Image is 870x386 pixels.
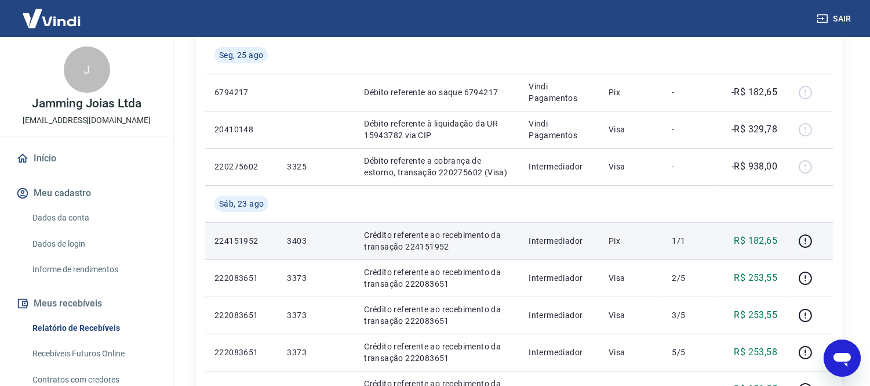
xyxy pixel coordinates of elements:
p: 3403 [287,235,345,247]
button: Meu cadastro [14,181,159,206]
p: 20410148 [214,124,268,135]
p: Visa [609,309,654,321]
p: Visa [609,124,654,135]
span: Sáb, 23 ago [219,198,264,210]
p: Vindi Pagamentos [529,118,590,141]
p: Vindi Pagamentos [529,81,590,104]
p: Intermediador [529,347,590,358]
p: [EMAIL_ADDRESS][DOMAIN_NAME] [23,114,151,127]
p: 6794217 [214,86,268,98]
p: Intermediador [529,272,590,284]
a: Relatório de Recebíveis [28,316,159,340]
p: -R$ 329,78 [731,122,777,136]
p: 3373 [287,272,345,284]
span: Seg, 25 ago [219,49,263,61]
p: 222083651 [214,309,268,321]
p: Intermediador [529,235,590,247]
p: R$ 253,55 [734,308,778,322]
button: Meus recebíveis [14,291,159,316]
p: 222083651 [214,272,268,284]
p: 2/5 [672,272,707,284]
p: 224151952 [214,235,268,247]
p: 3/5 [672,309,707,321]
p: Intermediador [529,309,590,321]
p: Visa [609,161,654,172]
p: Crédito referente ao recebimento da transação 222083651 [364,304,510,327]
p: R$ 253,55 [734,271,778,285]
p: -R$ 182,65 [731,85,777,99]
p: Débito referente ao saque 6794217 [364,86,510,98]
p: - [672,124,707,135]
p: Pix [609,86,654,98]
p: Crédito referente ao recebimento da transação 222083651 [364,266,510,290]
p: R$ 182,65 [734,234,778,248]
p: Jamming Joias Ltda [32,98,141,110]
p: Crédito referente ao recebimento da transação 224151952 [364,229,510,252]
p: 3373 [287,347,345,358]
p: 5/5 [672,347,707,358]
iframe: Botão para abrir a janela de mensagens [824,340,861,377]
div: J [64,46,110,93]
p: 3325 [287,161,345,172]
a: Informe de rendimentos [28,258,159,282]
p: - [672,161,707,172]
p: Visa [609,347,654,358]
p: 220275602 [214,161,268,172]
p: 1/1 [672,235,707,247]
p: R$ 253,58 [734,345,778,359]
a: Início [14,146,159,171]
p: Débito referente à liquidação da UR 15943782 via CIP [364,118,510,141]
p: Intermediador [529,161,590,172]
p: Débito referente a cobrança de estorno, transação 220275602 (Visa) [364,155,510,178]
button: Sair [814,8,856,30]
a: Dados da conta [28,206,159,230]
p: 3373 [287,309,345,321]
p: Crédito referente ao recebimento da transação 222083651 [364,341,510,364]
img: Vindi [14,1,89,36]
p: -R$ 938,00 [731,160,777,174]
a: Recebíveis Futuros Online [28,342,159,366]
p: Visa [609,272,654,284]
a: Dados de login [28,232,159,256]
p: Pix [609,235,654,247]
p: - [672,86,707,98]
p: 222083651 [214,347,268,358]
